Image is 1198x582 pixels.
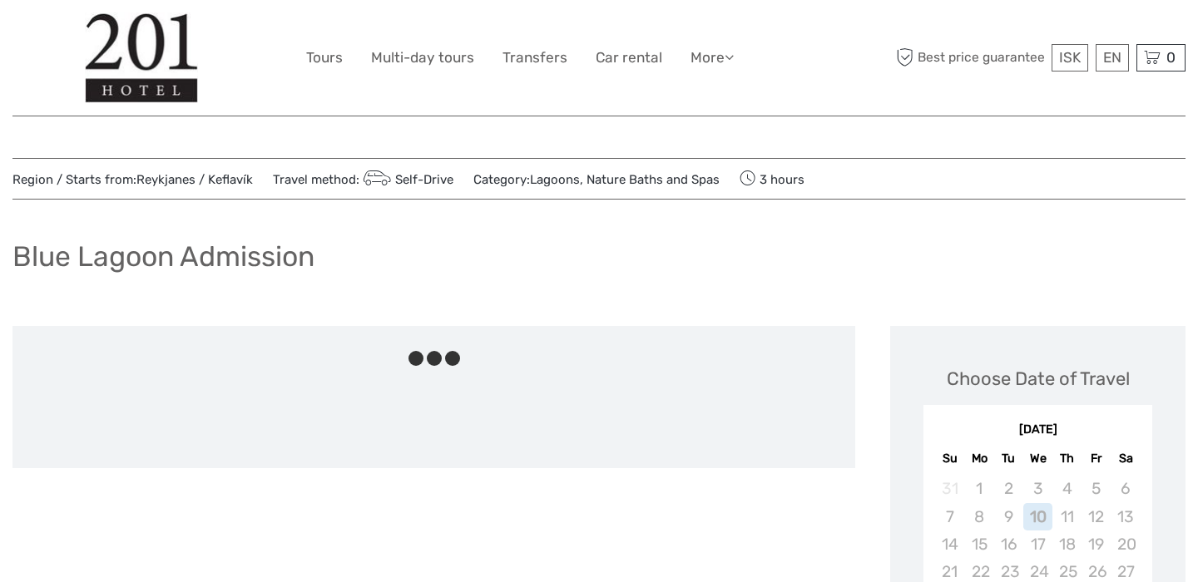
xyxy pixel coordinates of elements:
h1: Blue Lagoon Admission [12,239,314,274]
span: 0 [1164,49,1178,66]
div: Not available Thursday, September 18th, 2025 [1052,530,1082,558]
div: Not available Monday, September 8th, 2025 [965,503,994,530]
a: Multi-day tours [371,46,474,70]
div: Not available Thursday, September 4th, 2025 [1052,475,1082,502]
div: Not available Saturday, September 20th, 2025 [1111,530,1140,558]
div: [DATE] [923,422,1152,439]
span: Category: [473,171,720,189]
span: Travel method: [273,167,453,190]
div: Not available Friday, September 12th, 2025 [1082,503,1111,530]
div: Not available Thursday, September 11th, 2025 [1052,503,1082,530]
div: Not available Saturday, September 6th, 2025 [1111,475,1140,502]
div: Not available Tuesday, September 9th, 2025 [994,503,1023,530]
div: Fr [1082,447,1111,470]
div: Tu [994,447,1023,470]
div: Not available Friday, September 5th, 2025 [1082,475,1111,502]
div: Not available Monday, September 15th, 2025 [965,530,994,558]
div: Not available Wednesday, September 17th, 2025 [1023,530,1052,558]
div: Th [1052,447,1082,470]
div: Not available Sunday, August 31st, 2025 [935,475,964,502]
span: 3 hours [740,167,804,190]
div: Not available Tuesday, September 2nd, 2025 [994,475,1023,502]
span: Region / Starts from: [12,171,253,189]
div: Not available Friday, September 19th, 2025 [1082,530,1111,558]
div: Not available Sunday, September 14th, 2025 [935,530,964,558]
a: Car rental [596,46,662,70]
a: Self-Drive [359,172,453,187]
a: More [691,46,734,70]
img: 1139-69e80d06-57d7-4973-b0b3-45c5474b2b75_logo_big.jpg [85,12,198,103]
a: Tours [306,46,343,70]
span: ISK [1059,49,1081,66]
a: Reykjanes / Keflavík [136,172,253,187]
div: We [1023,447,1052,470]
div: Not available Tuesday, September 16th, 2025 [994,530,1023,558]
div: EN [1096,44,1129,72]
div: Su [935,447,964,470]
div: Choose Date of Travel [947,366,1130,392]
div: Sa [1111,447,1140,470]
div: Not available Monday, September 1st, 2025 [965,475,994,502]
a: Transfers [502,46,567,70]
div: Not available Sunday, September 7th, 2025 [935,503,964,530]
div: Not available Wednesday, September 3rd, 2025 [1023,475,1052,502]
div: Not available Saturday, September 13th, 2025 [1111,503,1140,530]
span: Best price guarantee [893,44,1048,72]
a: Lagoons, Nature Baths and Spas [530,172,720,187]
div: Not available Wednesday, September 10th, 2025 [1023,503,1052,530]
div: Mo [965,447,994,470]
